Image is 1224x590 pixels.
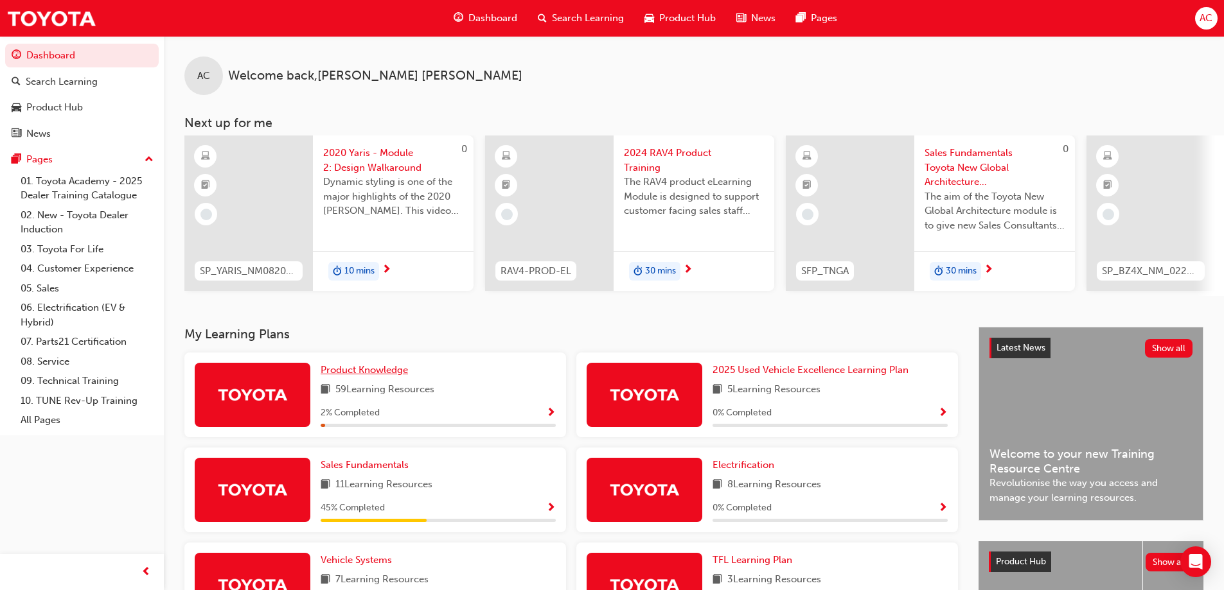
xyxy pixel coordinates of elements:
[145,152,154,168] span: up-icon
[501,264,571,279] span: RAV4-PROD-EL
[727,572,821,588] span: 3 Learning Resources
[1103,209,1114,220] span: learningRecordVerb_NONE-icon
[938,503,948,514] span: Show Progress
[796,10,806,26] span: pages-icon
[1180,546,1211,577] div: Open Intercom Messenger
[15,371,159,391] a: 09. Technical Training
[12,154,21,166] span: pages-icon
[164,116,1224,130] h3: Next up for me
[5,122,159,146] a: News
[938,500,948,516] button: Show Progress
[552,11,624,26] span: Search Learning
[201,148,210,165] span: learningResourceType_ELEARNING-icon
[335,477,432,493] span: 11 Learning Resources
[938,408,948,419] span: Show Progress
[382,265,391,276] span: next-icon
[726,5,786,31] a: news-iconNews
[501,209,513,220] span: learningRecordVerb_NONE-icon
[803,148,812,165] span: learningResourceType_ELEARNING-icon
[811,11,837,26] span: Pages
[15,298,159,332] a: 06. Electrification (EV & Hybrid)
[485,135,774,291] a: RAV4-PROD-EL2024 RAV4 Product TrainingThe RAV4 product eLearning Module is designed to support cu...
[228,69,522,83] span: Welcome back , [PERSON_NAME] [PERSON_NAME]
[997,342,1045,353] span: Latest News
[609,383,680,406] img: Trak
[786,135,1075,291] a: 0SFP_TNGASales Fundamentals Toyota New Global Architecture eLearning ModuleThe aim of the Toyota ...
[6,4,96,33] img: Trak
[12,102,21,114] span: car-icon
[321,382,330,398] span: book-icon
[468,11,517,26] span: Dashboard
[141,564,151,580] span: prev-icon
[528,5,634,31] a: search-iconSearch Learning
[751,11,776,26] span: News
[333,263,342,280] span: duration-icon
[989,447,1193,476] span: Welcome to your new Training Resource Centre
[321,364,408,376] span: Product Knowledge
[1063,143,1069,155] span: 0
[335,382,434,398] span: 59 Learning Resources
[634,263,643,280] span: duration-icon
[12,50,21,62] span: guage-icon
[803,177,812,194] span: booktick-icon
[321,554,392,566] span: Vehicle Systems
[200,209,212,220] span: learningRecordVerb_NONE-icon
[802,209,813,220] span: learningRecordVerb_NONE-icon
[1103,148,1112,165] span: learningResourceType_ELEARNING-icon
[1103,177,1112,194] span: booktick-icon
[1195,7,1218,30] button: AC
[26,126,51,141] div: News
[335,572,429,588] span: 7 Learning Resources
[713,364,909,376] span: 2025 Used Vehicle Excellence Learning Plan
[461,143,467,155] span: 0
[546,408,556,419] span: Show Progress
[786,5,847,31] a: pages-iconPages
[323,146,463,175] span: 2020 Yaris - Module 2: Design Walkaround
[546,503,556,514] span: Show Progress
[184,327,958,342] h3: My Learning Plans
[546,405,556,421] button: Show Progress
[634,5,726,31] a: car-iconProduct Hub
[736,10,746,26] span: news-icon
[321,363,413,377] a: Product Knowledge
[683,265,693,276] span: next-icon
[644,10,654,26] span: car-icon
[609,478,680,501] img: Trak
[26,100,83,115] div: Product Hub
[15,352,159,372] a: 08. Service
[713,382,722,398] span: book-icon
[5,148,159,171] button: Pages
[321,459,409,471] span: Sales Fundamentals
[713,458,779,473] a: Electrification
[713,363,914,377] a: 2025 Used Vehicle Excellence Learning Plan
[502,148,511,165] span: learningResourceType_ELEARNING-icon
[1146,553,1194,571] button: Show all
[938,405,948,421] button: Show Progress
[502,177,511,194] span: booktick-icon
[546,500,556,516] button: Show Progress
[15,259,159,279] a: 04. Customer Experience
[989,551,1193,572] a: Product HubShow all
[15,239,159,259] a: 03. Toyota For Life
[323,175,463,218] span: Dynamic styling is one of the major highlights of the 2020 [PERSON_NAME]. This video gives an in-...
[659,11,716,26] span: Product Hub
[217,478,288,501] img: Trak
[454,10,463,26] span: guage-icon
[15,279,159,299] a: 05. Sales
[713,554,792,566] span: TFL Learning Plan
[321,572,330,588] span: book-icon
[989,338,1193,358] a: Latest NewsShow all
[727,382,820,398] span: 5 Learning Resources
[5,70,159,94] a: Search Learning
[645,264,676,279] span: 30 mins
[321,501,385,516] span: 45 % Completed
[1200,11,1212,26] span: AC
[713,501,772,516] span: 0 % Completed
[201,177,210,194] span: booktick-icon
[200,264,297,279] span: SP_YARIS_NM0820_EL_02
[197,69,210,83] span: AC
[5,41,159,148] button: DashboardSearch LearningProduct HubNews
[321,406,380,421] span: 2 % Completed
